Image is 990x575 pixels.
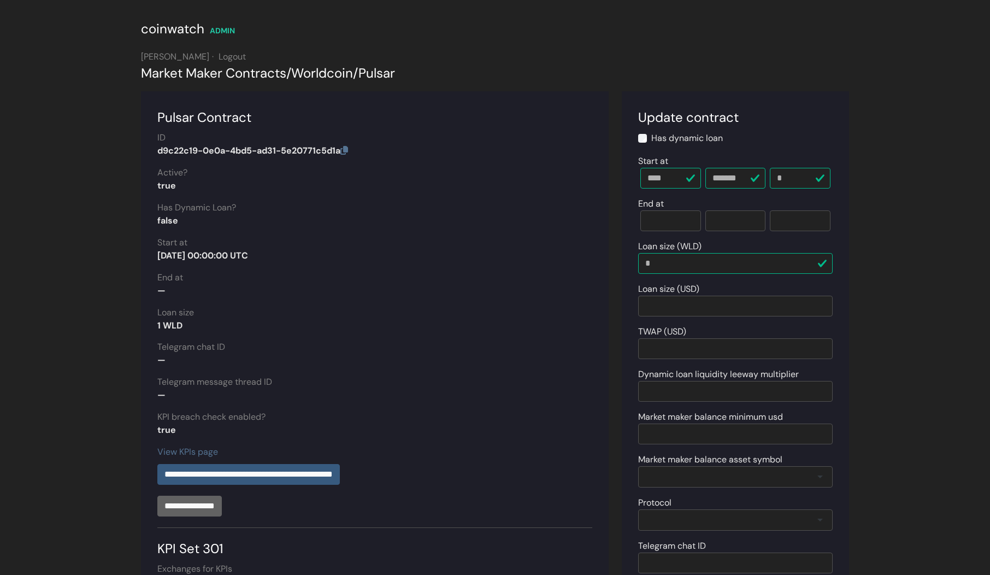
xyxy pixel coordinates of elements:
[157,354,166,366] strong: —
[157,250,248,261] strong: [DATE] 00:00:00 UTC
[157,201,236,214] label: Has Dynamic Loan?
[141,63,849,83] div: Market Maker Contracts Worldcoin Pulsar
[157,166,187,179] label: Active?
[157,131,166,144] label: ID
[157,145,348,156] strong: d9c22c19-0e0a-4bd5-ad31-5e20771c5d1a
[651,132,723,145] label: Has dynamic loan
[638,155,668,168] label: Start at
[638,240,702,253] label: Loan size (WLD)
[638,108,833,127] div: Update contract
[157,271,183,284] label: End at
[219,51,246,62] a: Logout
[157,341,225,354] label: Telegram chat ID
[141,25,235,36] a: coinwatch ADMIN
[638,410,783,424] label: Market maker balance minimum usd
[157,215,178,226] strong: false
[157,389,166,401] strong: —
[157,108,592,127] div: Pulsar Contract
[286,64,291,81] span: /
[157,236,187,249] label: Start at
[638,539,706,553] label: Telegram chat ID
[157,410,266,424] label: KPI breach check enabled?
[638,368,799,381] label: Dynamic loan liquidity leeway multiplier
[638,496,671,509] label: Protocol
[157,285,166,296] strong: —
[157,180,176,191] strong: true
[638,453,782,466] label: Market maker balance asset symbol
[141,19,204,39] div: coinwatch
[212,51,214,62] span: ·
[141,50,849,63] div: [PERSON_NAME]
[157,424,176,436] strong: true
[157,306,194,319] label: Loan size
[353,64,358,81] span: /
[638,325,686,338] label: TWAP (USD)
[638,197,664,210] label: End at
[157,527,592,559] div: KPI Set 301
[210,25,235,37] div: ADMIN
[157,320,182,331] strong: 1 WLD
[157,446,218,457] a: View KPIs page
[638,283,699,296] label: Loan size (USD)
[157,375,272,389] label: Telegram message thread ID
